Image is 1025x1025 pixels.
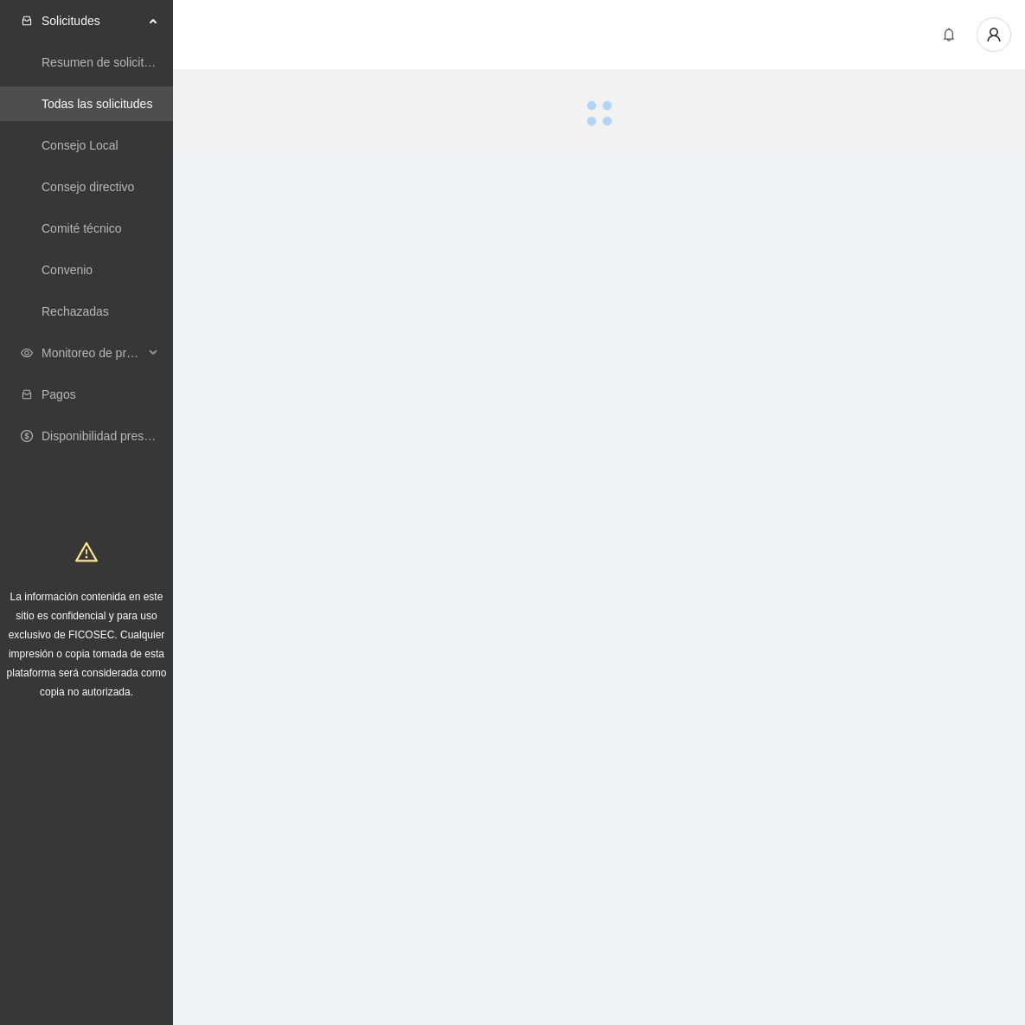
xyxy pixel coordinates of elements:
span: La información contenida en este sitio es confidencial y para uso exclusivo de FICOSEC. Cualquier... [7,591,167,698]
span: Monitoreo de proyectos [42,336,144,370]
a: Disponibilidad presupuestal [42,429,189,443]
button: bell [935,21,963,48]
a: Resumen de solicitudes por aprobar [42,55,236,69]
a: Pagos [42,388,76,401]
a: Comité técnico [42,221,122,235]
a: Todas las solicitudes [42,97,152,111]
span: Solicitudes [42,3,144,38]
a: Convenio [42,263,93,277]
a: Consejo Local [42,138,119,152]
span: eye [21,347,33,359]
span: user [977,27,1010,42]
a: Rechazadas [42,304,109,318]
span: inbox [21,15,33,27]
span: bell [936,28,962,42]
span: warning [75,541,98,563]
a: Consejo directivo [42,180,134,194]
button: user [977,17,1011,52]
